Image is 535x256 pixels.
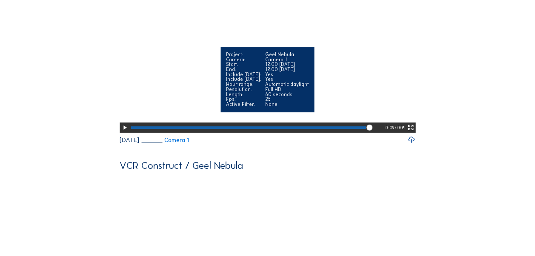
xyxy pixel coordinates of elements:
[265,87,309,92] div: Full HD
[226,67,261,72] div: End:
[386,122,395,133] div: 0: 05
[265,102,309,107] div: None
[226,97,261,102] div: Fps:
[265,97,309,102] div: 25
[141,137,189,143] a: Camera 1
[226,102,261,107] div: Active Filter:
[395,122,404,133] div: / 0:05
[265,92,309,97] div: 60 seconds
[226,82,261,87] div: Hour range:
[265,82,309,87] div: Automatic daylight
[226,77,261,82] div: Include [DATE]:
[265,52,309,57] div: Geel Nebula
[226,92,261,97] div: Length:
[226,62,261,67] div: Start:
[226,57,261,63] div: Camera:
[265,77,309,82] div: Yes
[120,161,243,171] div: VCR Construct / Geel Nebula
[226,52,261,57] div: Project:
[265,57,309,63] div: Camera 1
[226,87,261,92] div: Resolution:
[265,67,309,72] div: 12:00 [DATE]
[265,62,309,67] div: 12:00 [DATE]
[265,72,309,77] div: Yes
[120,137,139,143] div: [DATE]
[226,72,261,77] div: Include [DATE]:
